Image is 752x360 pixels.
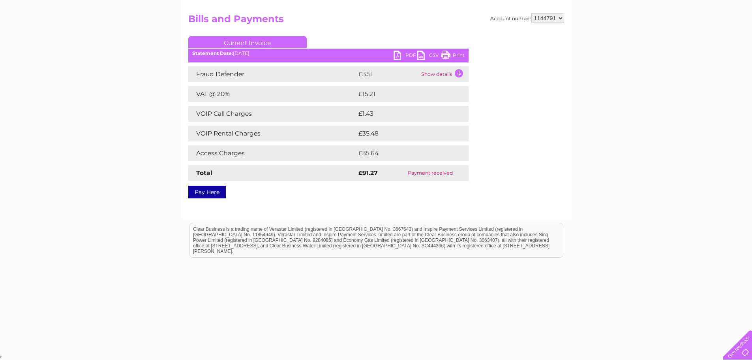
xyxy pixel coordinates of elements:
div: Account number [490,13,564,23]
a: PDF [394,51,417,62]
img: logo.png [26,21,67,45]
a: 0333 014 3131 [603,4,658,14]
a: Current Invoice [188,36,307,48]
strong: £91.27 [358,169,378,177]
td: VOIP Call Charges [188,106,356,122]
strong: Total [196,169,212,177]
div: Clear Business is a trading name of Verastar Limited (registered in [GEOGRAPHIC_DATA] No. 3667643... [190,4,563,38]
h2: Bills and Payments [188,13,564,28]
td: £15.21 [356,86,451,102]
a: Telecoms [655,34,679,40]
td: £3.51 [356,66,419,82]
td: Fraud Defender [188,66,356,82]
a: Pay Here [188,186,226,198]
td: Payment received [392,165,468,181]
td: £35.48 [356,126,453,141]
td: VOIP Rental Charges [188,126,356,141]
div: [DATE] [188,51,469,56]
td: Access Charges [188,145,356,161]
a: Energy [633,34,650,40]
td: VAT @ 20% [188,86,356,102]
a: CSV [417,51,441,62]
td: £35.64 [356,145,453,161]
td: £1.43 [356,106,449,122]
a: Log out [726,34,744,40]
td: Show details [419,66,469,82]
a: Blog [683,34,695,40]
a: Print [441,51,465,62]
a: Water [613,34,628,40]
b: Statement Date: [192,50,233,56]
a: Contact [699,34,719,40]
